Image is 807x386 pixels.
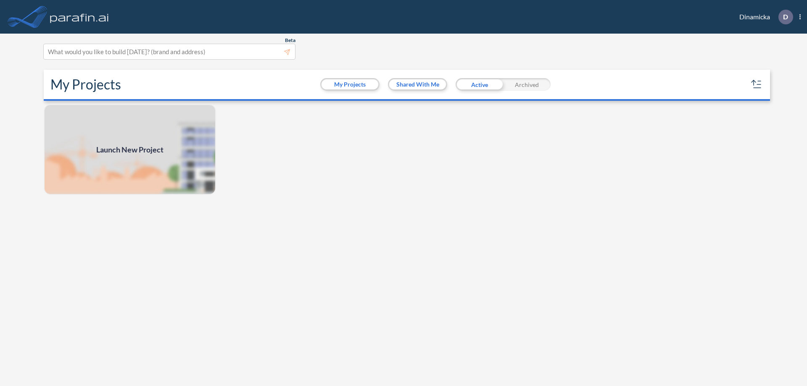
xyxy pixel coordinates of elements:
[322,79,378,89] button: My Projects
[503,78,551,91] div: Archived
[48,8,111,25] img: logo
[50,76,121,92] h2: My Projects
[783,13,788,21] p: D
[44,104,216,195] img: add
[727,10,801,24] div: Dinamicka
[750,78,763,91] button: sort
[44,104,216,195] a: Launch New Project
[389,79,446,89] button: Shared With Me
[285,37,295,44] span: Beta
[456,78,503,91] div: Active
[96,144,164,155] span: Launch New Project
